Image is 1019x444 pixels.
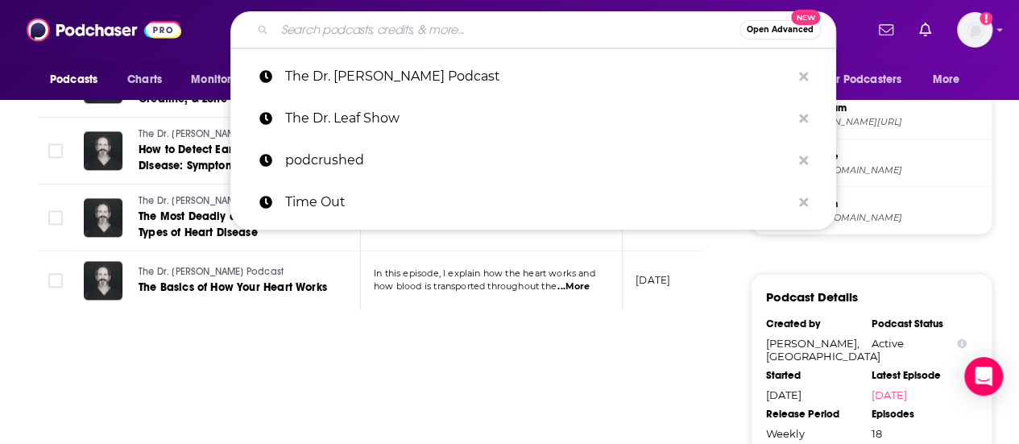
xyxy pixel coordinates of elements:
span: Open Advanced [747,26,814,34]
button: open menu [814,64,925,95]
a: Show notifications dropdown [872,16,900,44]
svg: Add a profile image [980,12,992,25]
a: YouTube[URL][DOMAIN_NAME] [758,146,985,180]
span: https://www.linkedin.com/in/drjeremylondon/ [798,211,985,223]
a: Charts [117,64,172,95]
p: The Dr. Leaf Show [285,98,791,139]
img: User Profile [957,12,992,48]
div: Active [872,336,967,349]
span: instagram.com/drjeremylondon [798,116,985,128]
span: Toggle select row [48,143,63,158]
p: podcrushed [285,139,791,181]
button: open menu [39,64,118,95]
button: Show Info [957,337,967,349]
input: Search podcasts, credits, & more... [275,17,739,43]
div: Latest Episode [872,368,967,381]
div: [DATE] [766,388,861,400]
div: Search podcasts, credits, & more... [230,11,836,48]
a: The Dr. [PERSON_NAME] Podcast [230,56,836,98]
span: More [933,68,960,91]
a: The Most Deadly and Common Types of Heart Disease [139,209,332,241]
a: The Basics of How Your Heart Works [139,280,330,296]
button: Open AdvancedNew [739,20,821,39]
span: The Basics of How Your Heart Works [139,280,327,294]
span: Monitoring [191,68,248,91]
div: Open Intercom Messenger [964,357,1003,396]
span: The Dr. [PERSON_NAME] Podcast [139,266,284,277]
div: Started [766,368,861,381]
span: The Most Deadly and Common Types of Heart Disease [139,210,301,239]
span: Charts [127,68,162,91]
a: Instagram[DOMAIN_NAME][URL] [758,98,985,132]
span: Instagram [798,101,985,115]
img: Podchaser - Follow, Share and Rate Podcasts [27,15,181,45]
a: Show notifications dropdown [913,16,938,44]
div: Weekly [766,426,861,439]
span: ...More [557,280,590,293]
span: New [791,10,820,25]
a: How to Detect Early Signs of Heart Disease: Symptoms & Scans Everyone Needs to Know [139,142,332,174]
span: how blood is transported throughout the [374,280,557,292]
span: Toggle select row [48,273,63,288]
h3: Podcast Details [766,288,858,304]
a: The Dr. [PERSON_NAME] Podcast [139,127,332,142]
a: Linkedin[URL][DOMAIN_NAME] [758,193,985,227]
span: Logged in as sydneymorris_books [957,12,992,48]
span: The Dr. [PERSON_NAME] Podcast [139,195,284,206]
a: podcrushed [230,139,836,181]
a: The Dr. [PERSON_NAME] Podcast [139,265,330,280]
span: Linkedin [798,196,985,210]
a: The Dr. [PERSON_NAME] Podcast [139,194,332,209]
span: YouTube [798,148,985,163]
p: Time Out [285,181,791,223]
div: Episodes [872,407,967,420]
span: The Dr. [PERSON_NAME] Podcast [139,128,284,139]
a: The Dr. Leaf Show [230,98,836,139]
span: Podcasts [50,68,97,91]
div: 18 [872,426,967,439]
span: How to Detect Early Signs of Heart Disease: Symptoms & Scans Everyone Needs to Know [139,143,319,189]
div: Created by [766,317,861,330]
div: [PERSON_NAME], [GEOGRAPHIC_DATA] [766,336,861,362]
button: open menu [922,64,980,95]
span: In this episode, I explain how the heart works and [374,268,595,279]
a: [DATE] [872,388,967,400]
span: Toggle select row [48,210,63,225]
span: For Podcasters [824,68,901,91]
button: open menu [180,64,269,95]
span: https://www.youtube.com/@drjeremylondon [798,164,985,176]
div: Podcast Status [872,317,967,330]
p: The Dr. Jeremy London Podcast [285,56,791,98]
a: Time Out [230,181,836,223]
button: Show profile menu [957,12,992,48]
div: Release Period [766,407,861,420]
p: [DATE] [636,273,670,287]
